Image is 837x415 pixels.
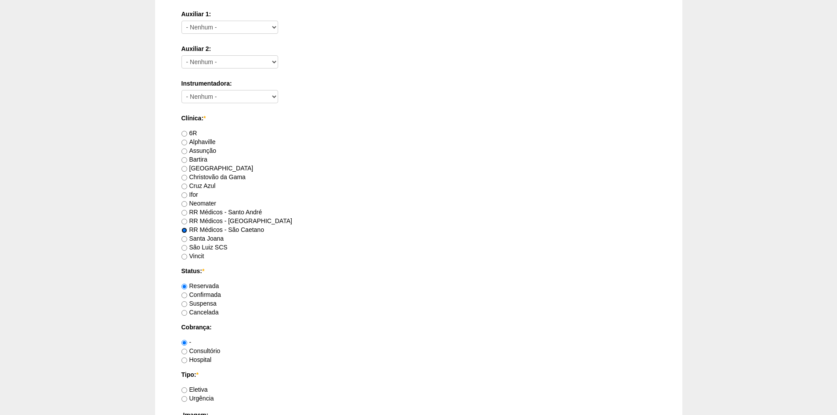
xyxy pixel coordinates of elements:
[181,301,187,307] input: Suspensa
[181,165,254,172] label: [GEOGRAPHIC_DATA]
[181,386,208,393] label: Eletiva
[181,44,656,53] label: Auxiliar 2:
[181,284,187,289] input: Reservada
[181,267,656,275] label: Status:
[196,371,198,378] span: Este campo é obrigatório.
[181,370,656,379] label: Tipo:
[181,356,212,363] label: Hospital
[181,138,216,145] label: Alphaville
[181,157,187,163] input: Bartira
[181,339,192,346] label: -
[181,131,187,137] input: 6R
[181,227,187,233] input: RR Médicos - São Caetano
[181,209,262,216] label: RR Médicos - Santo André
[181,396,187,402] input: Urgência
[181,244,228,251] label: São Luiz SCS
[181,309,219,316] label: Cancelada
[203,115,206,122] span: Este campo é obrigatório.
[181,201,187,207] input: Neomater
[181,200,216,207] label: Neomater
[181,217,292,224] label: RR Médicos - [GEOGRAPHIC_DATA]
[181,253,204,260] label: Vincit
[181,323,656,332] label: Cobrança:
[181,219,187,224] input: RR Médicos - [GEOGRAPHIC_DATA]
[181,79,656,88] label: Instrumentadora:
[202,267,204,274] span: Este campo é obrigatório.
[181,191,198,198] label: Ifor
[181,10,656,18] label: Auxiliar 1:
[181,395,214,402] label: Urgência
[181,175,187,180] input: Christovão da Gama
[181,147,216,154] label: Assunção
[181,245,187,251] input: São Luiz SCS
[181,192,187,198] input: Ifor
[181,173,246,180] label: Christovão da Gama
[181,140,187,145] input: Alphaville
[181,282,219,289] label: Reservada
[181,300,217,307] label: Suspensa
[181,347,221,354] label: Consultório
[181,130,197,137] label: 6R
[181,235,224,242] label: Santa Joana
[181,210,187,216] input: RR Médicos - Santo André
[181,114,656,123] label: Clínica:
[181,357,187,363] input: Hospital
[181,291,221,298] label: Confirmada
[181,166,187,172] input: [GEOGRAPHIC_DATA]
[181,349,187,354] input: Consultório
[181,387,187,393] input: Eletiva
[181,292,187,298] input: Confirmada
[181,254,187,260] input: Vincit
[181,184,187,189] input: Cruz Azul
[181,156,207,163] label: Bartira
[181,148,187,154] input: Assunção
[181,226,264,233] label: RR Médicos - São Caetano
[181,182,216,189] label: Cruz Azul
[181,340,187,346] input: -
[181,310,187,316] input: Cancelada
[181,236,187,242] input: Santa Joana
